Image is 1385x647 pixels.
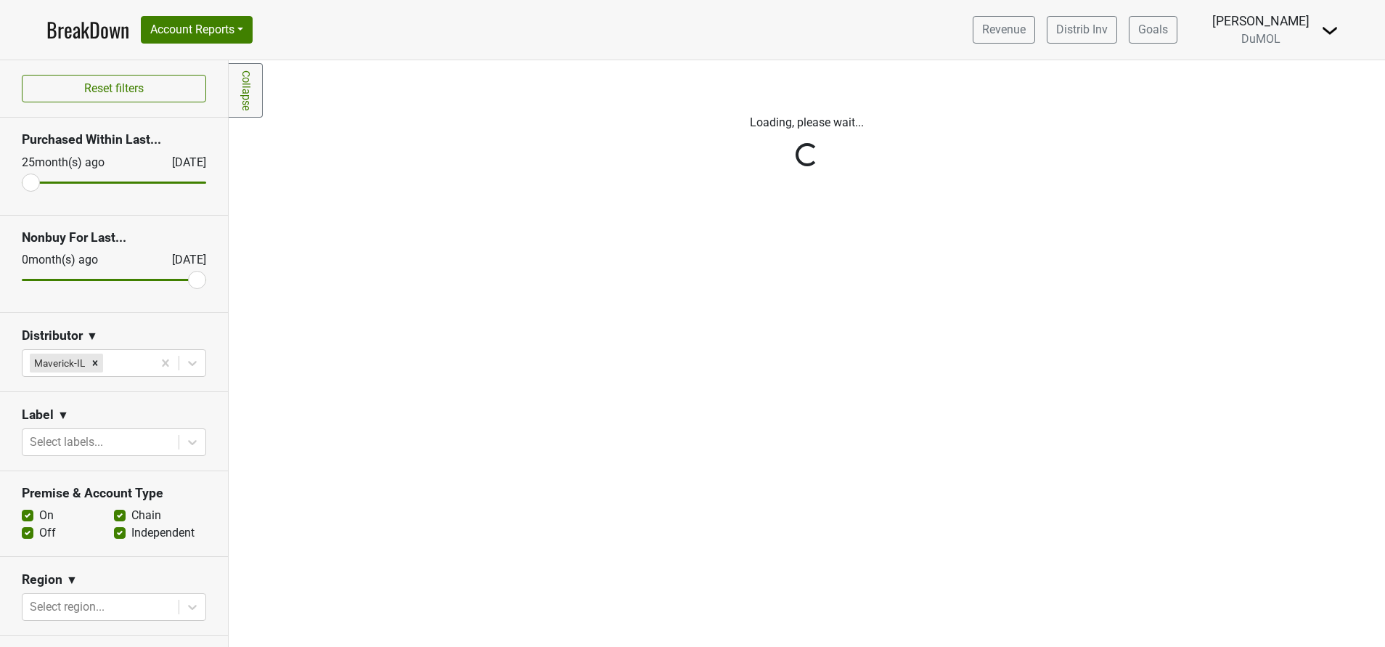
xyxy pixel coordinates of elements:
[1212,12,1310,30] div: [PERSON_NAME]
[404,114,1210,131] p: Loading, please wait...
[229,63,263,118] a: Collapse
[973,16,1035,44] a: Revenue
[1129,16,1177,44] a: Goals
[141,16,253,44] button: Account Reports
[46,15,129,45] a: BreakDown
[1241,32,1280,46] span: DuMOL
[1321,22,1339,39] img: Dropdown Menu
[1047,16,1117,44] a: Distrib Inv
